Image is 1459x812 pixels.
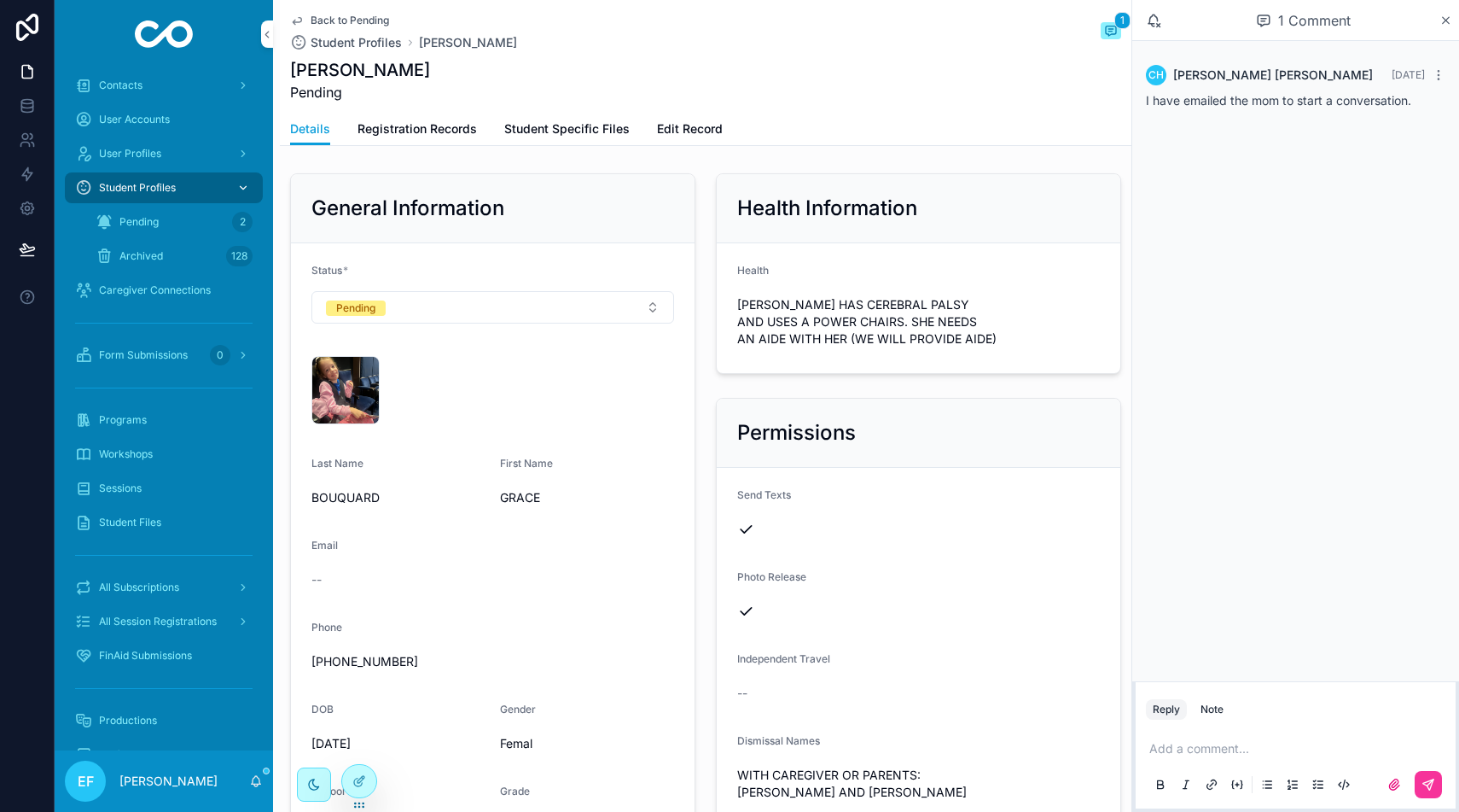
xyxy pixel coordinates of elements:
span: [DATE] [1392,68,1425,81]
span: Dismissal Names [737,734,820,747]
span: First Name [500,457,553,470]
div: scrollable content [55,68,273,751]
span: FinAid Submissions [99,649,192,663]
span: Form Submissions [99,348,188,362]
span: Workshops [99,447,153,461]
span: Sessions [99,482,142,495]
a: Registration Records [357,114,477,148]
div: Note [1200,703,1224,716]
span: DOB [311,703,334,716]
span: EF [78,771,94,792]
span: Status [311,264,342,277]
button: Reply [1146,699,1187,720]
span: -- [737,685,747,702]
a: Programs [65,405,263,435]
a: Student Profiles [290,34,402,51]
a: Edit Record [657,114,723,148]
a: [PERSON_NAME] [419,34,517,51]
a: Student Files [65,507,263,538]
a: FinAid Submissions [65,640,263,671]
span: Pending [290,82,430,102]
span: Student Profiles [99,181,176,195]
div: Pending [336,301,375,316]
span: Send Texts [737,488,791,501]
span: Registration Records [357,120,477,137]
span: Gender [500,703,536,716]
span: All Session Registrations [99,615,217,628]
a: Student Specific Files [504,114,630,148]
span: 1 [1114,12,1131,29]
span: 1 Comment [1278,10,1351,31]
span: Pending [119,215,159,229]
span: CH [1148,68,1164,82]
span: [PHONE_NUMBER] [311,653,674,670]
span: Edit Record [657,120,723,137]
p: [PERSON_NAME] [119,773,218,790]
span: [DATE] [311,735,486,752]
img: App logo [135,20,194,48]
span: Last Name [311,457,363,470]
span: Photo Release [737,570,806,583]
a: Contacts [65,70,263,101]
span: [PERSON_NAME] HAS CEREBRAL PALSY AND USES A POWER CHAIRS. SHE NEEDS AN AIDE WITH HER (WE WILL PRO... [737,296,1100,348]
span: Student Profiles [311,34,402,51]
span: User Profiles [99,147,161,161]
span: User Accounts [99,113,170,126]
a: Caregiver Connections [65,275,263,306]
span: -- [311,571,322,588]
div: 0 [210,345,230,365]
a: Details [290,114,330,146]
a: All Session Registrations [65,606,263,637]
a: Performance Calendar [65,739,263,770]
a: All Subscriptions [65,572,263,603]
span: Student Files [99,516,161,529]
h1: [PERSON_NAME] [290,58,430,82]
a: Workshops [65,439,263,470]
span: Caregiver Connections [99,283,211,297]
span: Health [737,264,769,277]
span: Details [290,120,330,137]
button: Note [1194,699,1230,720]
span: Femal [500,735,675,752]
span: All Subscriptions [99,581,179,594]
span: Phone [311,621,342,634]
a: Student Profiles [65,172,263,203]
span: Email [311,539,338,552]
h2: Permissions [737,419,856,447]
span: Contacts [99,79,142,92]
a: Productions [65,705,263,736]
span: Grade [500,785,530,797]
span: Programs [99,413,147,427]
a: Form Submissions0 [65,340,263,371]
h2: General Information [311,195,504,222]
span: WITH CAREGIVER OR PARENTS: [PERSON_NAME] AND [PERSON_NAME] [737,767,1100,801]
a: Archived128 [85,241,263,272]
span: Student Specific Files [504,120,630,137]
div: 128 [226,246,253,266]
span: [PERSON_NAME] [PERSON_NAME] [1173,67,1373,84]
div: 2 [232,212,253,232]
span: Independent Travel [737,652,830,665]
span: BOUQUARD [311,489,486,506]
span: Back to Pending [311,14,389,27]
h2: Health Information [737,195,917,222]
span: Performance Calendar [99,748,210,762]
a: User Accounts [65,104,263,135]
span: I have emailed the mom to start a conversation. [1146,93,1411,108]
span: GRACE [500,489,675,506]
a: Sessions [65,473,263,504]
span: Productions [99,714,157,727]
button: 1 [1101,22,1121,43]
span: Archived [119,249,163,263]
a: User Profiles [65,138,263,169]
a: Pending2 [85,207,263,237]
button: Select Button [311,291,674,324]
a: Back to Pending [290,14,389,27]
